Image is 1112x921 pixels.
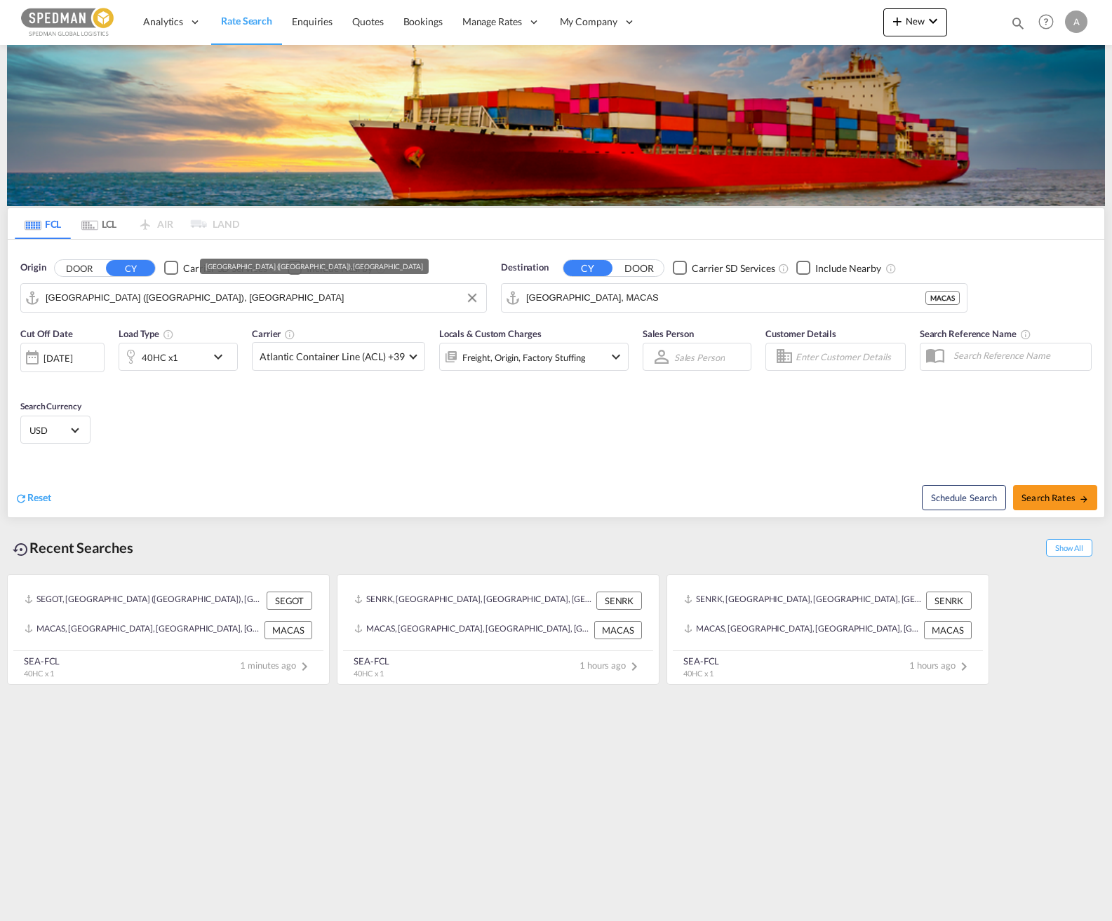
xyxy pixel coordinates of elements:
[684,592,923,610] div: SENRK, Norrkoping, Sweden, Northern Europe, Europe
[1021,492,1089,503] span: Search Rates
[24,669,54,678] span: 40HC x 1
[1010,15,1026,31] md-icon: icon-magnify
[439,328,542,339] span: Locals & Custom Charges
[439,343,629,371] div: Freight Origin Factory Stuffingicon-chevron-down
[7,45,1105,206] img: LCL+%26+FCL+BACKGROUND.png
[580,660,643,671] span: 1 hours ago
[25,592,263,610] div: SEGOT, Gothenburg (Goteborg), Sweden, Northern Europe, Europe
[626,658,643,675] md-icon: icon-chevron-right
[403,15,443,27] span: Bookings
[264,621,312,639] div: MACAS
[210,348,234,365] md-icon: icon-chevron-down
[765,328,836,339] span: Customer Details
[922,485,1006,510] button: Note: By default Schedule search will only considerorigin ports, destination ports and cut off da...
[119,328,174,339] span: Load Type
[1065,11,1087,33] div: A
[924,621,972,639] div: MACAS
[71,208,127,239] md-tab-item: LCL
[608,348,624,365] md-icon: icon-chevron-down
[666,574,989,685] recent-search-card: SENRK, [GEOGRAPHIC_DATA], [GEOGRAPHIC_DATA], [GEOGRAPHIC_DATA], [GEOGRAPHIC_DATA] SENRKMACAS, [GE...
[502,284,967,312] md-input-container: Casablanca, MACAS
[20,343,105,372] div: [DATE]
[673,347,726,367] md-select: Sales Person
[1013,485,1097,510] button: Search Ratesicon-arrow-right
[21,6,116,38] img: c12ca350ff1b11efb6b291369744d907.png
[43,352,72,364] div: [DATE]
[8,240,1104,517] div: Origin DOOR CY Checkbox No InkUnchecked: Search for CY (Container Yard) services for all selected...
[1010,15,1026,36] div: icon-magnify
[29,424,69,437] span: USD
[778,263,789,274] md-icon: Unchecked: Search for CY (Container Yard) services for all selected carriers.Checked : Search for...
[15,492,27,505] md-icon: icon-refresh
[260,350,405,364] span: Atlantic Container Line (ACL) +39
[354,621,591,639] div: MACAS, Casablanca, Morocco, Northern Africa, Africa
[909,660,972,671] span: 1 hours ago
[20,328,73,339] span: Cut Off Date
[296,658,313,675] md-icon: icon-chevron-right
[946,345,1091,366] input: Search Reference Name
[240,660,313,671] span: 1 minutes ago
[796,346,901,367] input: Enter Customer Details
[46,287,479,308] input: Search by Port
[55,260,104,276] button: DOOR
[20,401,81,411] span: Search Currency
[889,13,906,29] md-icon: icon-plus 400-fg
[292,15,333,27] span: Enquiries
[221,15,272,27] span: Rate Search
[252,328,295,339] span: Carrier
[462,348,586,367] div: Freight Origin Factory Stuffing
[925,13,942,29] md-icon: icon-chevron-down
[926,592,972,610] div: SENRK
[692,261,775,275] div: Carrier SD Services
[1034,10,1065,35] div: Help
[288,261,373,275] md-checkbox: Checkbox No Ink
[594,621,642,639] div: MACAS
[526,287,925,308] input: Search by Port
[354,592,593,610] div: SENRK, Norrkoping, Sweden, Northern Europe, Europe
[796,261,881,275] md-checkbox: Checkbox No Ink
[106,260,155,276] button: CY
[15,208,239,239] md-pagination-wrapper: Use the left and right arrow keys to navigate between tabs
[163,329,174,340] md-icon: icon-information-outline
[206,259,422,274] div: [GEOGRAPHIC_DATA] ([GEOGRAPHIC_DATA]), [GEOGRAPHIC_DATA]
[15,491,51,506] div: icon-refreshReset
[560,15,617,29] span: My Company
[683,655,719,667] div: SEA-FCL
[354,669,384,678] span: 40HC x 1
[883,8,947,36] button: icon-plus 400-fgNewicon-chevron-down
[21,284,486,312] md-input-container: Gothenburg (Goteborg), SEGOT
[462,287,483,308] button: Clear Input
[267,592,312,610] div: SEGOT
[462,15,522,29] span: Manage Rates
[119,343,238,371] div: 40HC x1icon-chevron-down
[615,260,664,276] button: DOOR
[337,574,659,685] recent-search-card: SENRK, [GEOGRAPHIC_DATA], [GEOGRAPHIC_DATA], [GEOGRAPHIC_DATA], [GEOGRAPHIC_DATA] SENRKMACAS, [GE...
[684,621,920,639] div: MACAS, Casablanca, Morocco, Northern Africa, Africa
[28,420,83,440] md-select: Select Currency: $ USDUnited States Dollar
[683,669,714,678] span: 40HC x 1
[673,261,775,275] md-checkbox: Checkbox No Ink
[563,260,612,276] button: CY
[1034,10,1058,34] span: Help
[20,261,46,275] span: Origin
[183,261,267,275] div: Carrier SD Services
[27,491,51,503] span: Reset
[142,348,178,367] div: 40HC x1
[20,371,31,390] md-datepicker: Select
[885,263,897,274] md-icon: Unchecked: Ignores neighbouring ports when fetching rates.Checked : Includes neighbouring ports w...
[1020,329,1031,340] md-icon: Your search will be saved by the below given name
[15,208,71,239] md-tab-item: FCL
[925,291,960,305] div: MACAS
[354,655,389,667] div: SEA-FCL
[143,15,183,29] span: Analytics
[7,574,330,685] recent-search-card: SEGOT, [GEOGRAPHIC_DATA] ([GEOGRAPHIC_DATA]), [GEOGRAPHIC_DATA], [GEOGRAPHIC_DATA], [GEOGRAPHIC_D...
[501,261,549,275] span: Destination
[13,541,29,558] md-icon: icon-backup-restore
[815,261,881,275] div: Include Nearby
[1046,539,1092,557] span: Show All
[956,658,972,675] md-icon: icon-chevron-right
[596,592,642,610] div: SENRK
[24,655,60,667] div: SEA-FCL
[643,328,694,339] span: Sales Person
